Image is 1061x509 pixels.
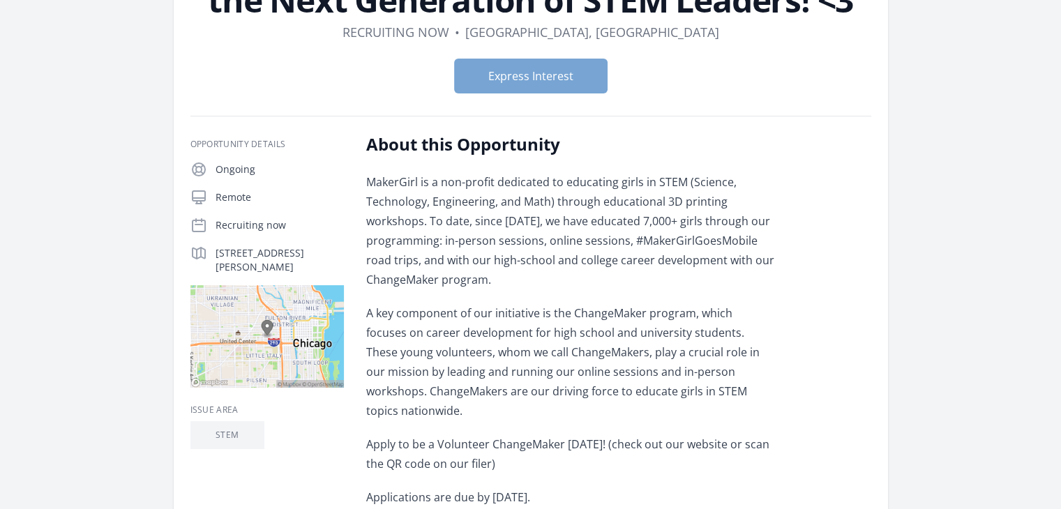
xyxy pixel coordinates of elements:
[454,59,608,93] button: Express Interest
[190,404,344,416] h3: Issue area
[216,246,344,274] p: [STREET_ADDRESS][PERSON_NAME]
[465,22,719,42] dd: [GEOGRAPHIC_DATA], [GEOGRAPHIC_DATA]
[216,190,344,204] p: Remote
[190,421,264,449] li: STEM
[366,133,774,155] h2: About this Opportunity
[366,434,774,473] p: Apply to be a Volunteer ChangeMaker [DATE]! (check out our website or scan the QR code on our filer)
[216,218,344,232] p: Recruiting now
[343,22,449,42] dd: Recruiting now
[190,139,344,150] h3: Opportunity Details
[216,162,344,176] p: Ongoing
[366,303,774,420] p: A key component of our initiative is the ChangeMaker program, which focuses on career development...
[455,22,460,42] div: •
[366,487,774,507] p: Applications are due by [DATE].
[366,172,774,289] p: MakerGirl is a non-profit dedicated to educating girls in STEM (Science, Technology, Engineering,...
[190,285,344,388] img: Map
